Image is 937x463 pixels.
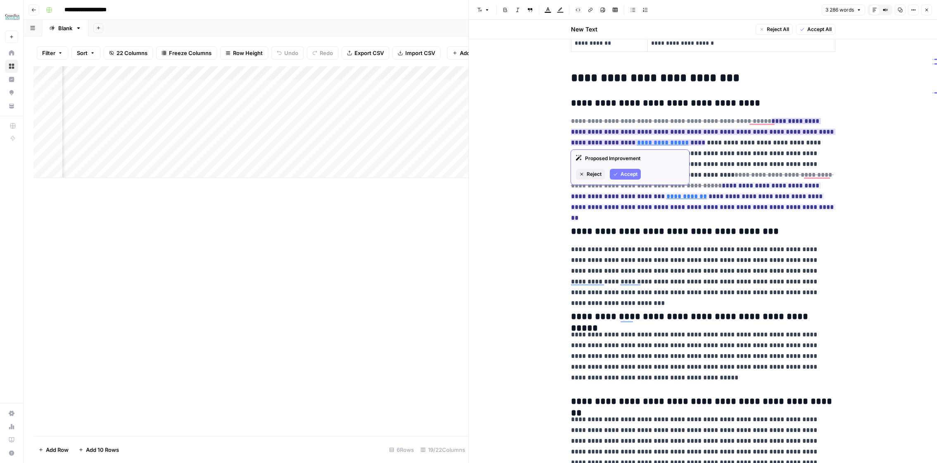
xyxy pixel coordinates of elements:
[822,5,865,15] button: 3 286 words
[156,46,217,60] button: Freeze Columns
[284,49,298,57] span: Undo
[796,24,835,35] button: Accept All
[386,443,417,456] div: 6 Rows
[571,25,597,34] h2: New Text
[5,446,18,460] button: Help + Support
[46,446,69,454] span: Add Row
[5,46,18,60] a: Home
[342,46,389,60] button: Export CSV
[5,60,18,73] a: Browse
[42,49,55,57] span: Filter
[5,86,18,99] a: Opportunities
[576,155,684,162] div: Proposed Improvement
[33,443,74,456] button: Add Row
[5,99,18,113] a: Your Data
[320,49,333,57] span: Redo
[307,46,338,60] button: Redo
[767,26,789,33] span: Reject All
[587,170,602,178] span: Reject
[807,26,832,33] span: Accept All
[5,420,18,433] a: Usage
[77,49,88,57] span: Sort
[5,433,18,446] a: Learning Hub
[354,49,384,57] span: Export CSV
[392,46,440,60] button: Import CSV
[74,443,124,456] button: Add 10 Rows
[576,169,605,180] button: Reject
[5,407,18,420] a: Settings
[621,170,637,178] span: Accept
[220,46,268,60] button: Row Height
[42,20,88,36] a: Blank
[5,7,18,27] button: Workspace: BCI
[37,46,68,60] button: Filter
[447,46,497,60] button: Add Column
[169,49,212,57] span: Freeze Columns
[117,49,147,57] span: 22 Columns
[756,24,793,35] button: Reject All
[610,169,641,180] button: Accept
[58,24,72,32] div: Blank
[5,73,18,86] a: Insights
[233,49,263,57] span: Row Height
[405,49,435,57] span: Import CSV
[86,446,119,454] span: Add 10 Rows
[271,46,304,60] button: Undo
[825,6,854,14] span: 3 286 words
[5,10,20,24] img: BCI Logo
[71,46,100,60] button: Sort
[104,46,153,60] button: 22 Columns
[417,443,468,456] div: 19/22 Columns
[460,49,492,57] span: Add Column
